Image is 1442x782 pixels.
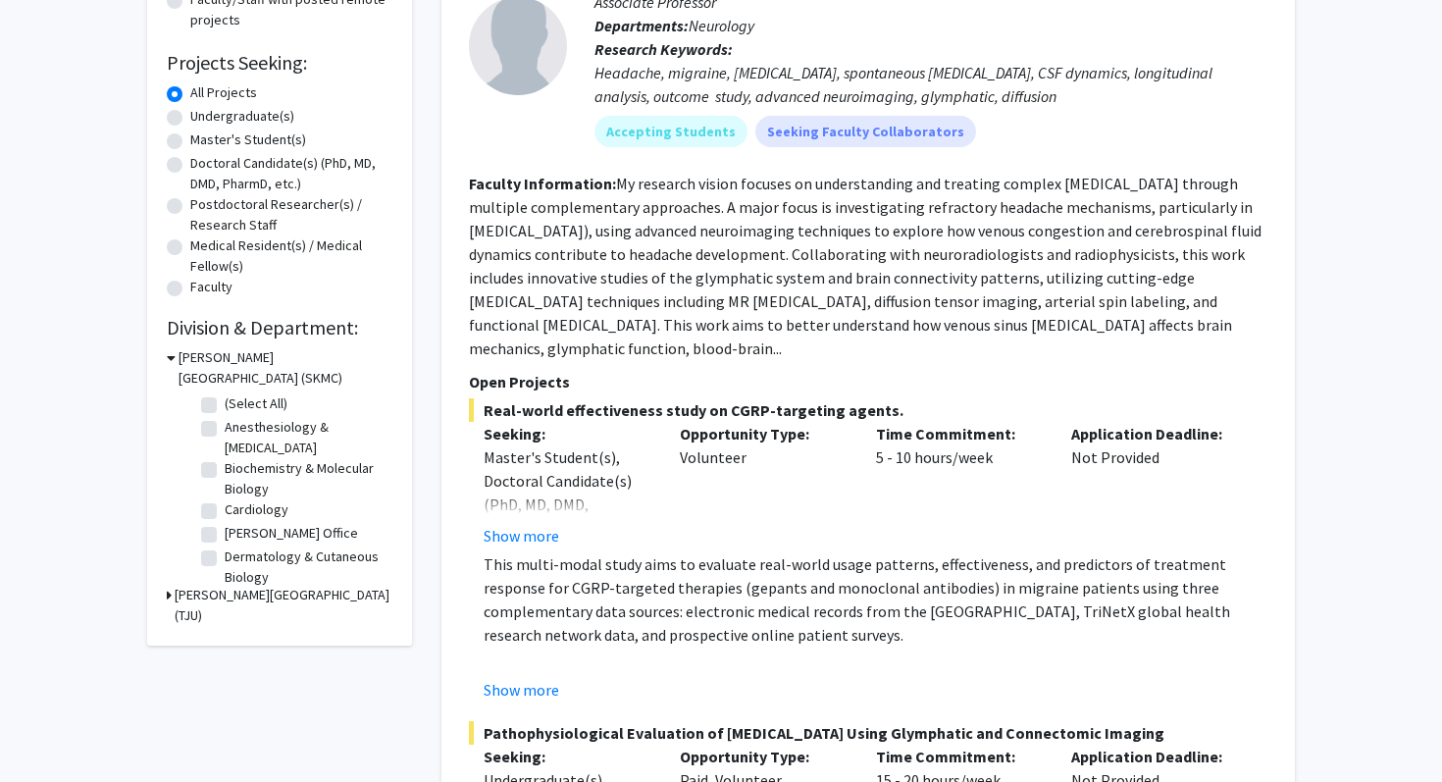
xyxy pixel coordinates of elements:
iframe: Chat [15,694,83,767]
span: Neurology [689,16,754,35]
p: Application Deadline: [1071,422,1238,445]
b: Faculty Information: [469,174,616,193]
div: Master's Student(s), Doctoral Candidate(s) (PhD, MD, DMD, PharmD, etc.), Medical Resident(s) / Me... [484,445,650,587]
label: [PERSON_NAME] Office [225,523,358,544]
div: Not Provided [1056,422,1253,547]
p: Opportunity Type: [680,745,847,768]
button: Show more [484,524,559,547]
h2: Projects Seeking: [167,51,392,75]
p: Time Commitment: [876,422,1043,445]
p: Time Commitment: [876,745,1043,768]
label: Medical Resident(s) / Medical Fellow(s) [190,235,392,277]
p: Open Projects [469,370,1267,393]
label: Postdoctoral Researcher(s) / Research Staff [190,194,392,235]
label: (Select All) [225,393,287,414]
fg-read-more: My research vision focuses on understanding and treating complex [MEDICAL_DATA] through multiple ... [469,174,1262,358]
button: Show more [484,678,559,702]
span: Pathophysiological Evaluation of [MEDICAL_DATA] Using Glymphatic and Connectomic Imaging [469,721,1267,745]
label: Dermatology & Cutaneous Biology [225,547,387,588]
label: Anesthesiology & [MEDICAL_DATA] [225,417,387,458]
label: All Projects [190,82,257,103]
p: Application Deadline: [1071,745,1238,768]
h2: Division & Department: [167,316,392,339]
label: Master's Student(s) [190,130,306,150]
label: Faculty [190,277,232,297]
label: Undergraduate(s) [190,106,294,127]
div: Headache, migraine, [MEDICAL_DATA], spontaneous [MEDICAL_DATA], CSF dynamics, longitudinal analys... [594,61,1267,108]
b: Departments: [594,16,689,35]
label: Biochemistry & Molecular Biology [225,458,387,499]
h3: [PERSON_NAME][GEOGRAPHIC_DATA] (SKMC) [179,347,392,389]
p: Seeking: [484,422,650,445]
mat-chip: Seeking Faculty Collaborators [755,116,976,147]
p: This multi-modal study aims to evaluate real-world usage patterns, effectiveness, and predictors ... [484,552,1267,647]
h3: [PERSON_NAME][GEOGRAPHIC_DATA] (TJU) [175,585,392,626]
div: Volunteer [665,422,861,547]
div: 5 - 10 hours/week [861,422,1057,547]
label: Doctoral Candidate(s) (PhD, MD, DMD, PharmD, etc.) [190,153,392,194]
span: Real-world effectiveness study on CGRP-targeting agents. [469,398,1267,422]
p: Opportunity Type: [680,422,847,445]
mat-chip: Accepting Students [594,116,747,147]
p: Seeking: [484,745,650,768]
label: Cardiology [225,499,288,520]
b: Research Keywords: [594,39,733,59]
